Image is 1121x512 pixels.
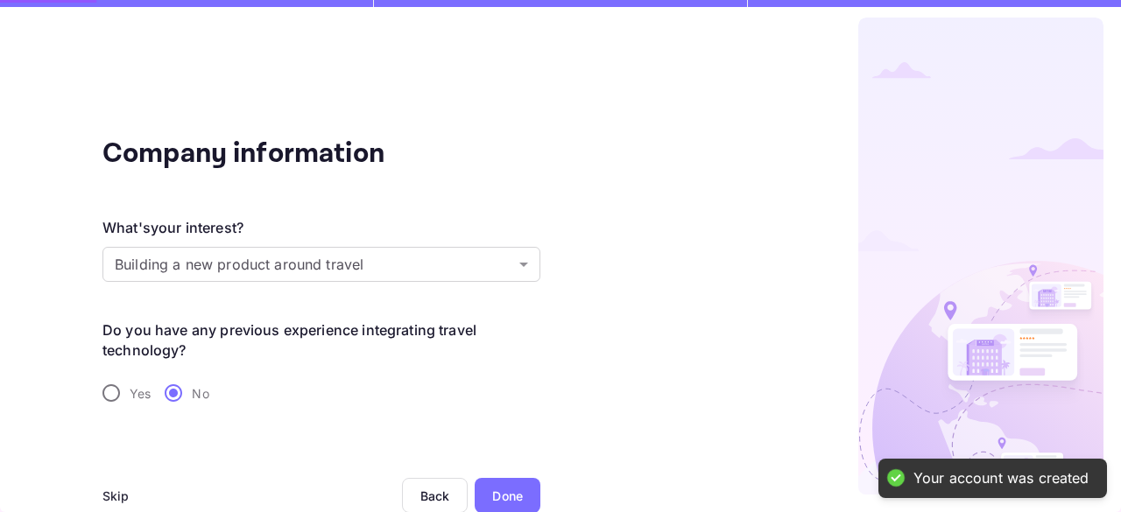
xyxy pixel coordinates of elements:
[913,469,1089,487] div: Your account was created
[102,375,540,411] div: travel-experience
[102,133,453,175] div: Company information
[102,320,540,361] legend: Do you have any previous experience integrating travel technology?
[192,384,208,403] span: No
[102,247,540,282] div: Without label
[102,487,130,505] div: Skip
[130,384,151,403] span: Yes
[420,488,450,503] div: Back
[102,217,243,238] div: What's your interest?
[858,18,1103,494] img: logo
[492,487,523,505] div: Done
